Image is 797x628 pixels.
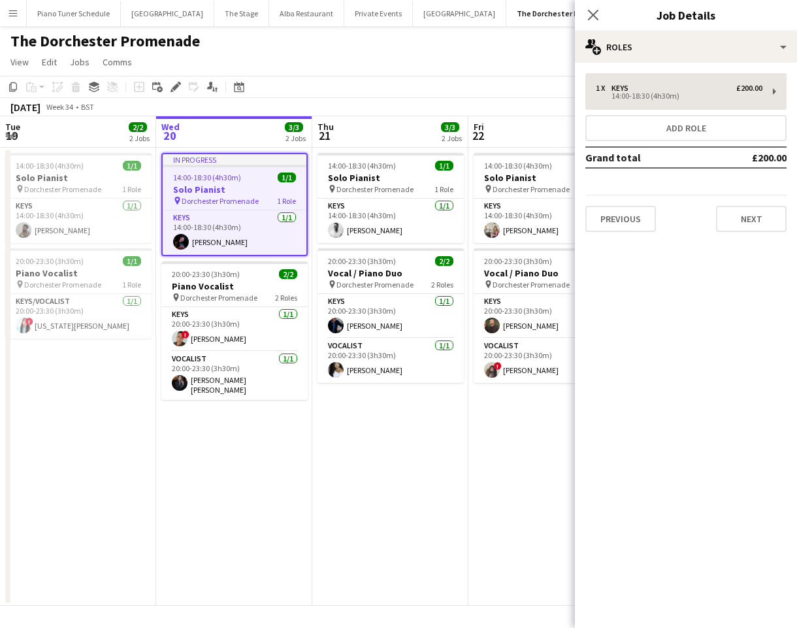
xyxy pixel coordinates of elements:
[736,84,762,93] div: £200.00
[3,128,20,143] span: 19
[65,54,95,71] a: Jobs
[122,184,141,194] span: 1 Role
[336,184,414,194] span: Dorchester Promenade
[506,1,626,26] button: The Dorchester Promenade
[275,293,297,303] span: 2 Roles
[269,1,344,26] button: Alba Restaurant
[278,173,296,182] span: 1/1
[328,161,396,171] span: 14:00-18:30 (4h30m)
[121,1,214,26] button: [GEOGRAPHIC_DATA]
[27,1,121,26] button: Piano Tuner Schedule
[180,293,257,303] span: Dorchester Promenade
[317,267,464,279] h3: Vocal / Piano Duo
[5,294,152,339] app-card-role: Keys/Vocalist1/120:00-23:30 (3h30m)![US_STATE][PERSON_NAME]
[25,318,33,325] span: !
[285,133,306,143] div: 2 Jobs
[493,280,570,289] span: Dorchester Promenade
[442,133,462,143] div: 2 Jobs
[123,256,141,266] span: 1/1
[494,362,502,370] span: !
[70,56,89,68] span: Jobs
[328,256,396,266] span: 20:00-23:30 (3h30m)
[431,280,453,289] span: 2 Roles
[474,248,620,383] app-job-card: 20:00-23:30 (3h30m)2/2Vocal / Piano Duo Dorchester Promenade2 RolesKeys1/120:00-23:30 (3h30m)[PER...
[24,280,101,289] span: Dorchester Promenade
[214,1,269,26] button: The Stage
[474,153,620,243] app-job-card: 14:00-18:30 (4h30m)1/1Solo Pianist Dorchester Promenade1 RoleKeys1/114:00-18:30 (4h30m)[PERSON_NAME]
[163,184,306,195] h3: Solo Pianist
[434,184,453,194] span: 1 Role
[161,121,180,133] span: Wed
[182,331,189,339] span: !
[285,122,303,132] span: 3/3
[16,256,84,266] span: 20:00-23:30 (3h30m)
[575,31,797,63] div: Roles
[163,210,306,255] app-card-role: Keys1/114:00-18:30 (4h30m)[PERSON_NAME]
[24,184,101,194] span: Dorchester Promenade
[5,121,20,133] span: Tue
[161,307,308,352] app-card-role: Keys1/120:00-23:30 (3h30m)![PERSON_NAME]
[163,154,306,165] div: In progress
[474,121,484,133] span: Fri
[10,101,41,114] div: [DATE]
[317,339,464,383] app-card-role: Vocalist1/120:00-23:30 (3h30m)[PERSON_NAME]
[5,248,152,339] app-job-card: 20:00-23:30 (3h30m)1/1Piano Vocalist Dorchester Promenade1 RoleKeys/Vocalist1/120:00-23:30 (3h30m...
[37,54,62,71] a: Edit
[161,280,308,292] h3: Piano Vocalist
[317,153,464,243] app-job-card: 14:00-18:30 (4h30m)1/1Solo Pianist Dorchester Promenade1 RoleKeys1/114:00-18:30 (4h30m)[PERSON_NAME]
[161,153,308,256] app-job-card: In progress14:00-18:30 (4h30m)1/1Solo Pianist Dorchester Promenade1 RoleKeys1/114:00-18:30 (4h30m...
[596,93,762,99] div: 14:00-18:30 (4h30m)
[474,172,620,184] h3: Solo Pianist
[123,161,141,171] span: 1/1
[161,352,308,400] app-card-role: Vocalist1/120:00-23:30 (3h30m)[PERSON_NAME] [PERSON_NAME]
[122,280,141,289] span: 1 Role
[161,261,308,400] app-job-card: 20:00-23:30 (3h30m)2/2Piano Vocalist Dorchester Promenade2 RolesKeys1/120:00-23:30 (3h30m)![PERSO...
[336,280,414,289] span: Dorchester Promenade
[129,133,150,143] div: 2 Jobs
[81,102,94,112] div: BST
[435,256,453,266] span: 2/2
[585,147,709,168] td: Grand total
[474,339,620,383] app-card-role: Vocalist1/120:00-23:30 (3h30m)![PERSON_NAME]
[474,199,620,243] app-card-role: Keys1/114:00-18:30 (4h30m)[PERSON_NAME]
[596,84,611,93] div: 1 x
[279,269,297,279] span: 2/2
[317,248,464,383] app-job-card: 20:00-23:30 (3h30m)2/2Vocal / Piano Duo Dorchester Promenade2 RolesKeys1/120:00-23:30 (3h30m)[PER...
[474,294,620,339] app-card-role: Keys1/120:00-23:30 (3h30m)[PERSON_NAME]
[413,1,506,26] button: [GEOGRAPHIC_DATA]
[173,173,241,182] span: 14:00-18:30 (4h30m)
[716,206,787,232] button: Next
[5,199,152,243] app-card-role: Keys1/114:00-18:30 (4h30m)[PERSON_NAME]
[472,128,484,143] span: 22
[344,1,413,26] button: Private Events
[16,161,84,171] span: 14:00-18:30 (4h30m)
[97,54,137,71] a: Comms
[317,294,464,339] app-card-role: Keys1/120:00-23:30 (3h30m)[PERSON_NAME]
[5,54,34,71] a: View
[484,256,552,266] span: 20:00-23:30 (3h30m)
[709,147,787,168] td: £200.00
[5,153,152,243] app-job-card: 14:00-18:30 (4h30m)1/1Solo Pianist Dorchester Promenade1 RoleKeys1/114:00-18:30 (4h30m)[PERSON_NAME]
[585,206,656,232] button: Previous
[103,56,132,68] span: Comms
[5,172,152,184] h3: Solo Pianist
[484,161,552,171] span: 14:00-18:30 (4h30m)
[316,128,334,143] span: 21
[43,102,76,112] span: Week 34
[317,172,464,184] h3: Solo Pianist
[159,128,180,143] span: 20
[317,199,464,243] app-card-role: Keys1/114:00-18:30 (4h30m)[PERSON_NAME]
[10,31,200,51] h1: The Dorchester Promenade
[474,267,620,279] h3: Vocal / Piano Duo
[575,7,797,24] h3: Job Details
[172,269,240,279] span: 20:00-23:30 (3h30m)
[5,267,152,279] h3: Piano Vocalist
[182,196,259,206] span: Dorchester Promenade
